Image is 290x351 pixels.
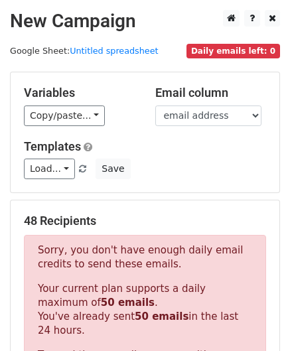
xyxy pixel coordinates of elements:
h5: Variables [24,86,135,100]
a: Daily emails left: 0 [186,46,280,56]
a: Untitled spreadsheet [70,46,158,56]
iframe: Chat Widget [224,287,290,351]
p: Your current plan supports a daily maximum of . You've already sent in the last 24 hours. [38,282,252,338]
small: Google Sheet: [10,46,159,56]
a: Load... [24,159,75,179]
span: Daily emails left: 0 [186,44,280,58]
a: Copy/paste... [24,105,105,126]
button: Save [96,159,130,179]
a: Templates [24,139,81,153]
h5: Email column [155,86,267,100]
strong: 50 emails [135,311,188,322]
strong: 50 emails [101,297,155,309]
h5: 48 Recipients [24,214,266,228]
h2: New Campaign [10,10,280,33]
p: Sorry, you don't have enough daily email credits to send these emails. [38,244,252,271]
